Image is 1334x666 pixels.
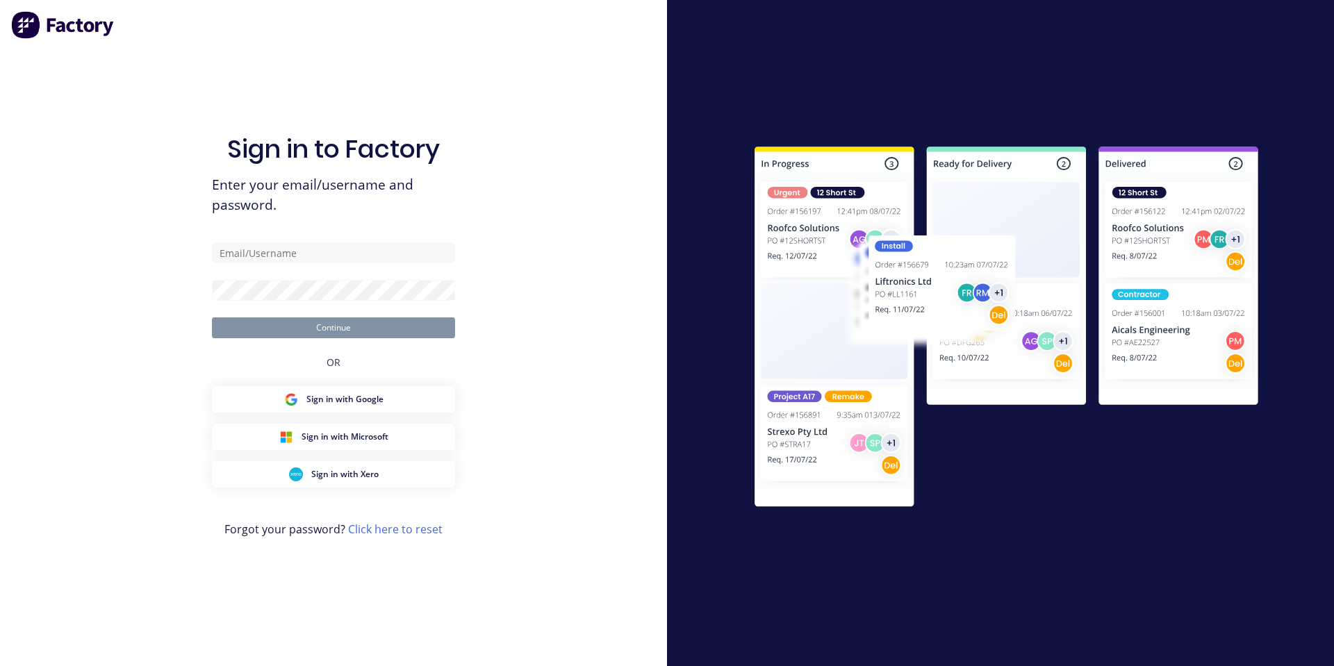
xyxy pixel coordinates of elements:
img: Google Sign in [284,392,298,406]
span: Forgot your password? [224,521,443,538]
img: Sign in [724,119,1289,540]
span: Sign in with Microsoft [302,431,388,443]
span: Sign in with Google [306,393,384,406]
input: Email/Username [212,242,455,263]
h1: Sign in to Factory [227,134,440,164]
button: Google Sign inSign in with Google [212,386,455,413]
span: Sign in with Xero [311,468,379,481]
button: Microsoft Sign inSign in with Microsoft [212,424,455,450]
a: Click here to reset [348,522,443,537]
button: Continue [212,317,455,338]
img: Microsoft Sign in [279,430,293,444]
span: Enter your email/username and password. [212,175,455,215]
img: Xero Sign in [289,467,303,481]
img: Factory [11,11,115,39]
button: Xero Sign inSign in with Xero [212,461,455,488]
div: OR [327,338,340,386]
